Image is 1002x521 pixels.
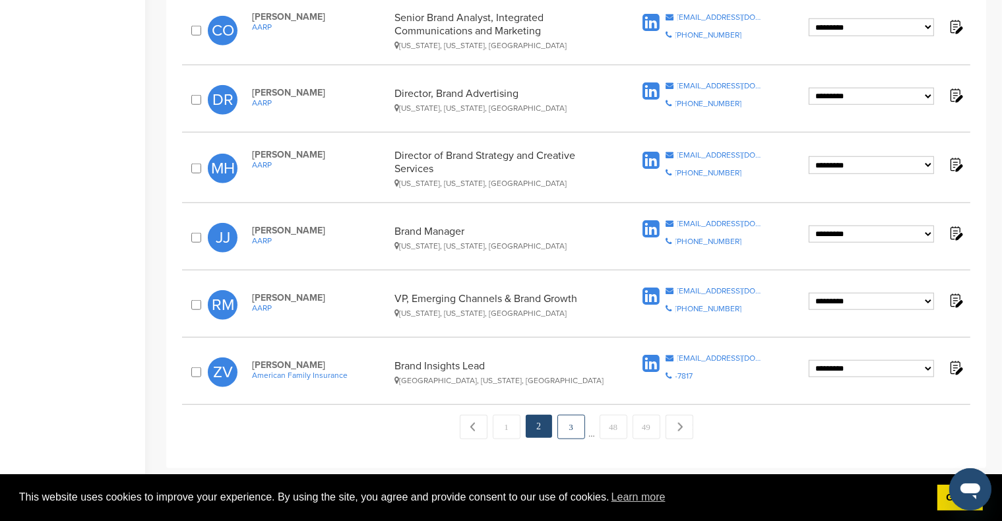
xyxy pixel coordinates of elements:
[947,156,964,173] img: Notes
[557,415,585,439] a: 3
[677,82,765,90] div: [EMAIL_ADDRESS][DOMAIN_NAME]
[252,87,388,98] span: [PERSON_NAME]
[252,359,388,371] span: [PERSON_NAME]
[394,376,608,385] div: [GEOGRAPHIC_DATA], [US_STATE], [GEOGRAPHIC_DATA]
[677,220,765,228] div: [EMAIL_ADDRESS][DOMAIN_NAME]
[252,22,388,32] a: AARP
[600,415,627,439] a: 48
[252,160,388,169] a: AARP
[252,371,388,380] a: American Family Insurance
[947,359,964,376] img: Notes
[394,41,608,50] div: [US_STATE], [US_STATE], [GEOGRAPHIC_DATA]
[675,305,742,313] div: [PHONE_NUMBER]
[675,237,742,245] div: [PHONE_NUMBER]
[208,154,237,183] span: MH
[394,225,608,251] div: Brand Manager
[949,468,991,510] iframe: Button to launch messaging window
[252,236,388,245] a: AARP
[666,415,693,439] a: Next →
[208,85,237,115] span: DR
[394,87,608,113] div: Director, Brand Advertising
[589,415,596,439] span: …
[947,292,964,309] img: Notes
[947,225,964,241] img: Notes
[19,487,927,507] span: This website uses cookies to improve your experience. By using the site, you agree and provide co...
[252,292,388,303] span: [PERSON_NAME]
[252,149,388,160] span: [PERSON_NAME]
[252,11,388,22] span: [PERSON_NAME]
[947,18,964,35] img: Notes
[208,223,237,253] span: JJ
[633,415,660,439] a: 49
[677,354,765,362] div: [EMAIL_ADDRESS][DOMAIN_NAME]
[493,415,520,439] a: 1
[394,149,608,188] div: Director of Brand Strategy and Creative Services
[394,359,608,385] div: Brand Insights Lead
[677,287,765,295] div: [EMAIL_ADDRESS][DOMAIN_NAME]
[610,487,668,507] a: learn more about cookies
[394,179,608,188] div: [US_STATE], [US_STATE], [GEOGRAPHIC_DATA]
[394,11,608,50] div: Senior Brand Analyst, Integrated Communications and Marketing
[677,151,765,159] div: [EMAIL_ADDRESS][DOMAIN_NAME]
[675,169,742,177] div: [PHONE_NUMBER]
[675,372,693,380] div: -7817
[675,31,742,39] div: [PHONE_NUMBER]
[208,290,237,320] span: RM
[394,104,608,113] div: [US_STATE], [US_STATE], [GEOGRAPHIC_DATA]
[252,98,388,107] a: AARP
[394,292,608,318] div: VP, Emerging Channels & Brand Growth
[394,241,608,251] div: [US_STATE], [US_STATE], [GEOGRAPHIC_DATA]
[394,309,608,318] div: [US_STATE], [US_STATE], [GEOGRAPHIC_DATA]
[208,16,237,46] span: CO
[675,100,742,107] div: [PHONE_NUMBER]
[677,13,765,21] div: [EMAIL_ADDRESS][DOMAIN_NAME]
[252,303,388,313] a: AARP
[208,357,237,387] span: ZV
[252,225,388,236] span: [PERSON_NAME]
[460,415,487,439] a: ← Previous
[947,87,964,104] img: Notes
[526,415,552,438] em: 2
[937,485,983,511] a: dismiss cookie message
